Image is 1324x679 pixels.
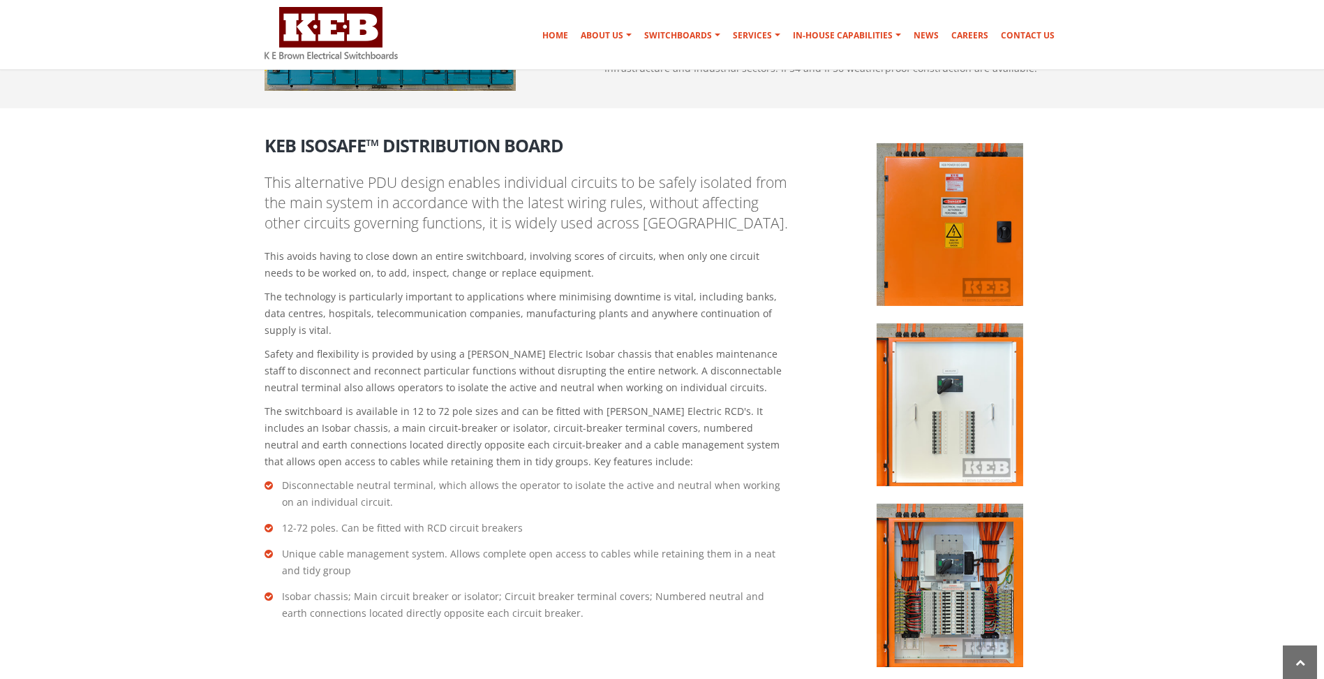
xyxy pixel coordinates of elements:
li: Unique cable management system. Allows complete open access to cables while retaining them in a n... [265,546,788,579]
p: The switchboard is available in 12 to 72 pole sizes and can be fitted with [PERSON_NAME] Electric... [265,403,788,470]
a: Careers [946,22,994,50]
a: Home [537,22,574,50]
p: The technology is particularly important to applications where minimising downtime is vital, incl... [265,289,788,339]
h2: KEB IsoSafe™ Distribution Board [265,126,788,155]
img: K E Brown Electrical Switchboards [265,7,398,59]
p: Safety and flexibility is provided by using a [PERSON_NAME] Electric Isobar chassis that enables ... [265,346,788,396]
a: About Us [575,22,637,50]
a: In-house Capabilities [787,22,907,50]
a: Switchboards [639,22,726,50]
p: This alternative PDU design enables individual circuits to be safely isolated from the main syste... [265,173,788,234]
li: Disconnectable neutral terminal, which allows the operator to isolate the active and neutral when... [265,477,788,511]
li: 12-72 poles. Can be fitted with RCD circuit breakers [265,520,788,536]
a: Contact Us [995,22,1060,50]
p: This avoids having to close down an entire switchboard, involving scores of circuits, when only o... [265,248,788,282]
li: Isobar chassis; Main circuit breaker or isolator; Circuit breaker terminal covers; Numbered neutr... [265,588,788,622]
a: News [908,22,944,50]
a: Services [727,22,786,50]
